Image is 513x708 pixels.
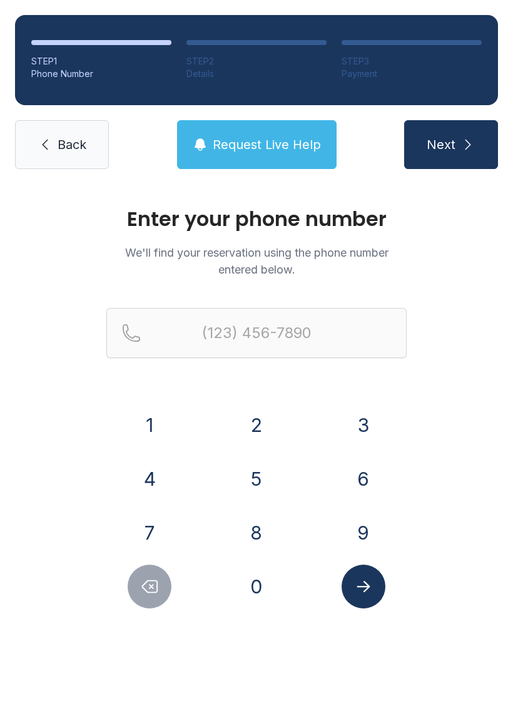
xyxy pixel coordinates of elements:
[213,136,321,153] span: Request Live Help
[342,68,482,80] div: Payment
[235,511,278,555] button: 8
[235,565,278,608] button: 0
[31,68,171,80] div: Phone Number
[31,55,171,68] div: STEP 1
[235,457,278,501] button: 5
[186,55,327,68] div: STEP 2
[342,55,482,68] div: STEP 3
[106,308,407,358] input: Reservation phone number
[128,403,171,447] button: 1
[128,511,171,555] button: 7
[128,565,171,608] button: Delete number
[106,244,407,278] p: We'll find your reservation using the phone number entered below.
[342,511,385,555] button: 9
[106,209,407,229] h1: Enter your phone number
[342,565,385,608] button: Submit lookup form
[342,403,385,447] button: 3
[186,68,327,80] div: Details
[235,403,278,447] button: 2
[128,457,171,501] button: 4
[58,136,86,153] span: Back
[342,457,385,501] button: 6
[427,136,455,153] span: Next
